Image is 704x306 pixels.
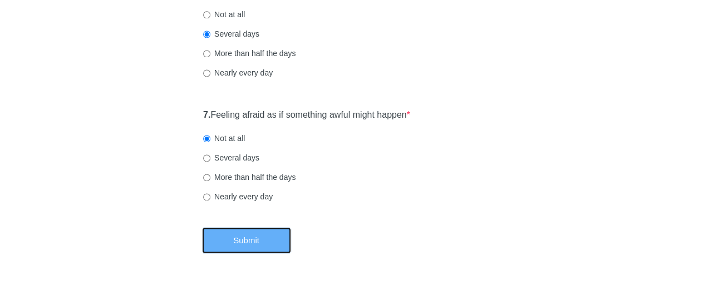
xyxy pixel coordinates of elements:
label: Not at all [203,9,245,20]
strong: 7. [203,110,210,119]
input: Not at all [203,11,210,18]
label: Nearly every day [203,67,273,78]
label: Several days [203,152,259,163]
input: Nearly every day [203,193,210,200]
input: Not at all [203,135,210,142]
input: More than half the days [203,50,210,57]
input: Several days [203,154,210,162]
label: More than half the days [203,48,296,59]
input: Several days [203,31,210,38]
button: Submit [202,227,291,253]
label: Feeling afraid as if something awful might happen [203,109,410,122]
label: More than half the days [203,172,296,183]
label: Nearly every day [203,191,273,202]
label: Not at all [203,133,245,144]
label: Several days [203,28,259,39]
input: Nearly every day [203,69,210,77]
input: More than half the days [203,174,210,181]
